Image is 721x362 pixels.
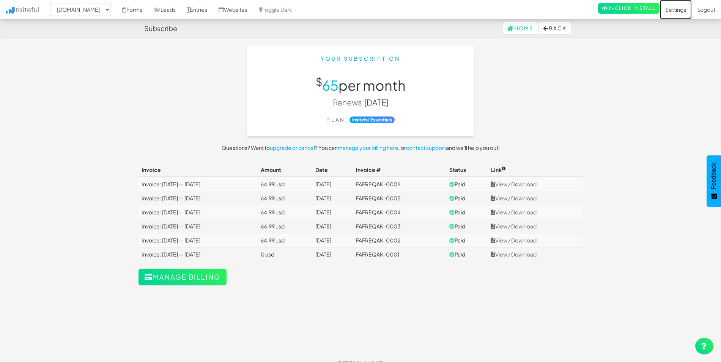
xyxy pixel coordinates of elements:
td: [DATE] [312,177,353,191]
td: Invoice: [DATE] — [DATE] [139,205,258,219]
span: Feedback [710,163,717,189]
th: Date [312,163,353,177]
td: [DATE] [312,219,353,233]
td: FAFREQAK-0002 [353,233,446,247]
span: 65 [322,77,338,94]
td: [DATE] [312,247,353,261]
td: Paid [446,191,488,205]
td: FAFREQAK-0005 [353,191,446,205]
sup: $ [316,75,322,88]
button: Feedback - Show survey [707,155,721,207]
a: View / Download [491,251,537,258]
a: View / Download [491,181,537,187]
th: Invoice # [353,163,446,177]
th: Amount [258,163,313,177]
td: 64.99 usd [258,191,313,205]
button: Manage billing [139,269,227,285]
th: Invoice [139,163,258,177]
td: Invoice: [DATE] — [DATE] [139,247,258,261]
a: View / Download [491,195,537,201]
p: [DATE] [252,97,469,108]
small: Plan: [326,116,348,123]
td: Invoice: [DATE] — [DATE] [139,233,258,247]
td: Invoice: [DATE] — [DATE] [139,191,258,205]
a: 2-Click Install [598,3,660,14]
td: Invoice: [DATE] — [DATE] [139,219,258,233]
img: icon.png [6,7,14,14]
td: [DATE] [312,233,353,247]
h1: per month [252,78,469,93]
td: 64.99 usd [258,219,313,233]
td: 64.99 usd [258,177,313,191]
td: 0 usd [258,247,313,261]
h4: Subscribe [144,25,177,32]
td: 64.99 usd [258,205,313,219]
td: FAFREQAK-0004 [353,205,446,219]
a: contact support [406,144,446,151]
a: Home [503,22,538,34]
p: Questions? Want to ? You can , or and we'll help you out! [139,144,582,151]
a: View / Download [491,237,537,244]
a: upgrade or cancel [270,144,315,151]
td: Paid [446,233,488,247]
td: Paid [446,205,488,219]
th: Status [446,163,488,177]
div: Your Subscription [252,55,469,62]
td: FAFREQAK-0001 [353,247,446,261]
strong: Insiteful Essentials [349,116,395,123]
td: FAFREQAK-0003 [353,219,446,233]
button: Back [539,22,571,34]
td: [DATE] [312,205,353,219]
td: [DATE] [312,191,353,205]
td: Paid [446,247,488,261]
td: FAFREQAK-0006 [353,177,446,191]
td: 64.99 usd [258,233,313,247]
td: Paid [446,177,488,191]
a: View / Download [491,223,537,230]
span: Link [491,166,506,173]
a: manage your billing here [338,144,398,151]
td: Paid [446,219,488,233]
span: Renews: [333,97,364,107]
td: Invoice: [DATE] — [DATE] [139,177,258,191]
a: View / Download [491,209,537,216]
